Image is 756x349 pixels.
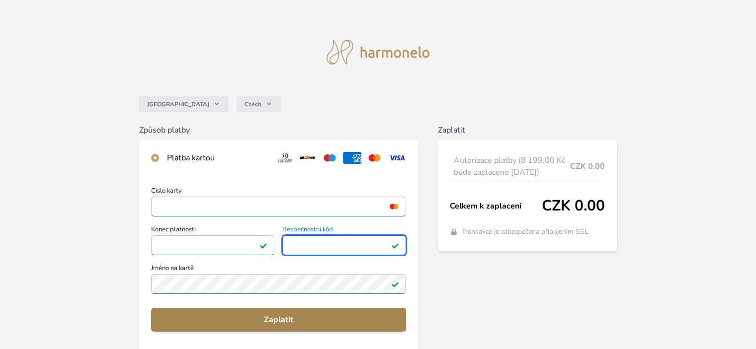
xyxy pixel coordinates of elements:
[321,152,339,164] img: maestro.svg
[237,96,281,112] button: Czech
[151,308,406,332] button: Zaplatit
[343,152,361,164] img: amex.svg
[159,314,398,326] span: Zaplatit
[387,202,401,211] img: mc
[454,154,570,178] span: Autorizace platby (8 199,00 Kč bude zaplaceno [DATE])
[391,280,399,288] img: Platné pole
[388,152,406,164] img: visa.svg
[151,226,274,235] span: Konec platnosti
[298,152,317,164] img: discover.svg
[167,152,268,164] div: Platba kartou
[542,197,605,215] span: CZK 0.00
[276,152,294,164] img: diners.svg
[391,241,399,249] img: Platné pole
[151,265,406,274] span: Jméno na kartě
[139,96,229,112] button: [GEOGRAPHIC_DATA]
[365,152,384,164] img: mc.svg
[139,124,418,136] h6: Způsob platby
[438,124,617,136] h6: Zaplatit
[156,200,401,213] iframe: Iframe pro číslo karty
[259,241,267,249] img: Platné pole
[462,227,588,237] span: Transakce je zabezpečena připojením SSL
[156,238,270,252] iframe: Iframe pro datum vypršení platnosti
[147,100,209,108] span: [GEOGRAPHIC_DATA]
[287,238,401,252] iframe: Iframe pro bezpečnostní kód
[570,160,605,172] span: CZK 0.00
[151,188,406,197] span: Číslo karty
[282,226,406,235] span: Bezpečnostní kód
[327,40,430,65] img: logo.svg
[151,274,406,294] input: Jméno na kartěPlatné pole
[245,100,261,108] span: Czech
[450,200,542,212] span: Celkem k zaplacení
